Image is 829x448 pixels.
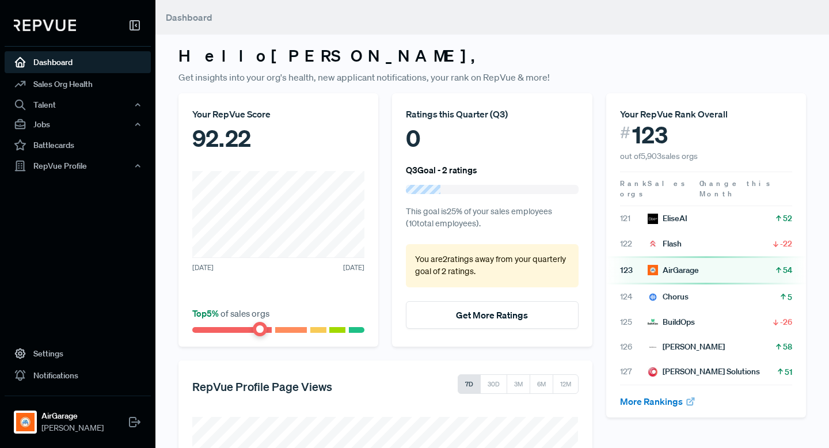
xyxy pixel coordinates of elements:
[192,307,269,319] span: of sales orgs
[192,307,220,319] span: Top 5 %
[620,316,648,328] span: 125
[648,265,658,275] img: AirGarage
[406,301,578,329] button: Get More Ratings
[648,366,760,378] div: [PERSON_NAME] Solutions
[648,264,699,276] div: AirGarage
[192,379,332,393] h5: RepVue Profile Page Views
[620,179,687,199] span: Sales orgs
[648,316,695,328] div: BuildOps
[648,317,658,327] img: BuildOps
[648,238,658,249] img: Flash
[620,179,648,189] span: Rank
[178,46,806,66] h3: Hello [PERSON_NAME] ,
[5,51,151,73] a: Dashboard
[16,413,35,431] img: AirGarage
[783,264,792,276] span: 54
[620,121,630,145] span: #
[530,374,553,394] button: 6M
[166,12,212,23] span: Dashboard
[41,422,104,434] span: [PERSON_NAME]
[406,165,477,175] h6: Q3 Goal - 2 ratings
[5,73,151,95] a: Sales Org Health
[783,212,792,224] span: 52
[632,121,668,149] span: 123
[192,107,364,121] div: Your RepVue Score
[620,212,648,225] span: 121
[699,179,772,199] span: Change this Month
[5,134,151,156] a: Battlecards
[406,206,578,230] p: This goal is 25 % of your sales employees ( 10 total employees).
[620,366,648,378] span: 127
[648,292,658,302] img: Chorus
[178,70,806,84] p: Get insights into your org's health, new applicant notifications, your rank on RepVue & more!
[780,316,792,328] span: -26
[5,95,151,115] button: Talent
[620,238,648,250] span: 122
[648,212,687,225] div: EliseAI
[648,291,689,303] div: Chorus
[507,374,530,394] button: 3M
[406,121,578,155] div: 0
[5,396,151,439] a: AirGarageAirGarage[PERSON_NAME]
[553,374,579,394] button: 12M
[783,341,792,352] span: 58
[620,264,648,276] span: 123
[648,367,658,377] img: Orama Solutions
[620,108,728,120] span: Your RepVue Rank Overall
[406,107,578,121] div: Ratings this Quarter ( Q3 )
[415,253,569,278] p: You are 2 ratings away from your quarterly goal of 2 ratings .
[648,238,682,250] div: Flash
[780,238,792,249] span: -22
[620,341,648,353] span: 126
[620,151,698,161] span: out of 5,903 sales orgs
[14,20,76,31] img: RepVue
[5,115,151,134] button: Jobs
[648,214,658,224] img: EliseAI
[5,365,151,386] a: Notifications
[788,291,792,303] span: 5
[480,374,507,394] button: 30D
[5,343,151,365] a: Settings
[785,366,792,378] span: 51
[648,341,725,353] div: [PERSON_NAME]
[458,374,481,394] button: 7D
[343,263,364,273] span: [DATE]
[648,342,658,352] img: SEWELL
[41,410,104,422] strong: AirGarage
[192,121,364,155] div: 92.22
[620,396,696,407] a: More Rankings
[192,263,214,273] span: [DATE]
[620,291,648,303] span: 124
[5,156,151,176] button: RepVue Profile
